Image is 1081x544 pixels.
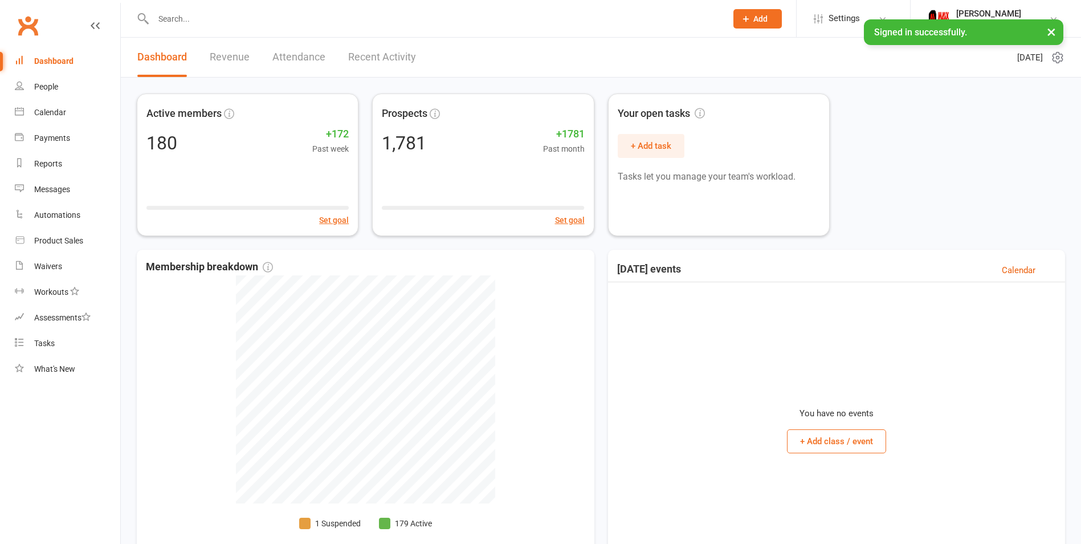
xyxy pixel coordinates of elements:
input: Search... [150,11,719,27]
a: Dashboard [137,38,187,77]
div: Waivers [34,262,62,271]
a: Workouts [15,279,120,305]
p: You have no events [799,407,874,420]
span: Active members [146,105,222,122]
p: Tasks let you manage your team's workload. [618,169,820,184]
img: thumb_image1759205071.png [928,7,951,30]
div: Dashboard [34,56,74,66]
div: 180 [146,134,177,152]
span: Settings [829,6,860,31]
a: Attendance [272,38,325,77]
h3: [DATE] events [617,263,681,277]
div: 1,781 [382,134,426,152]
li: 179 Active [379,517,432,530]
div: People [34,82,58,91]
a: Product Sales [15,228,120,254]
div: Payments [34,133,70,143]
a: People [15,74,120,100]
a: Assessments [15,305,120,331]
li: 1 Suspended [299,517,361,530]
div: Automations [34,210,80,220]
a: Waivers [15,254,120,279]
a: Payments [15,125,120,151]
div: Tasks [34,339,55,348]
span: Past month [543,143,585,155]
a: Revenue [210,38,250,77]
div: [PERSON_NAME] [956,9,1021,19]
span: Signed in successfully. [874,27,967,38]
button: Set goal [319,214,349,226]
button: + Add task [618,134,684,158]
div: Product Sales [34,236,83,245]
span: +1781 [543,126,585,143]
a: Dashboard [15,48,120,74]
button: Set goal [555,214,585,226]
a: What's New [15,356,120,382]
span: [DATE] [1017,51,1043,64]
span: Prospects [382,105,427,122]
div: Messages [34,185,70,194]
button: Add [733,9,782,29]
span: +172 [312,126,349,143]
div: Reports [34,159,62,168]
a: Recent Activity [348,38,416,77]
a: Messages [15,177,120,202]
div: Maax Fitness [956,19,1021,29]
div: Assessments [34,313,91,322]
button: × [1041,19,1062,44]
div: Calendar [34,108,66,117]
a: Calendar [15,100,120,125]
span: Membership breakdown [146,259,273,275]
div: What's New [34,364,75,374]
span: Your open tasks [618,105,705,122]
a: Tasks [15,331,120,356]
a: Clubworx [14,11,42,40]
a: Calendar [1002,263,1035,277]
a: Automations [15,202,120,228]
div: Workouts [34,287,68,297]
span: Add [753,14,768,23]
a: Reports [15,151,120,177]
span: Past week [312,143,349,155]
button: + Add class / event [787,429,886,453]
